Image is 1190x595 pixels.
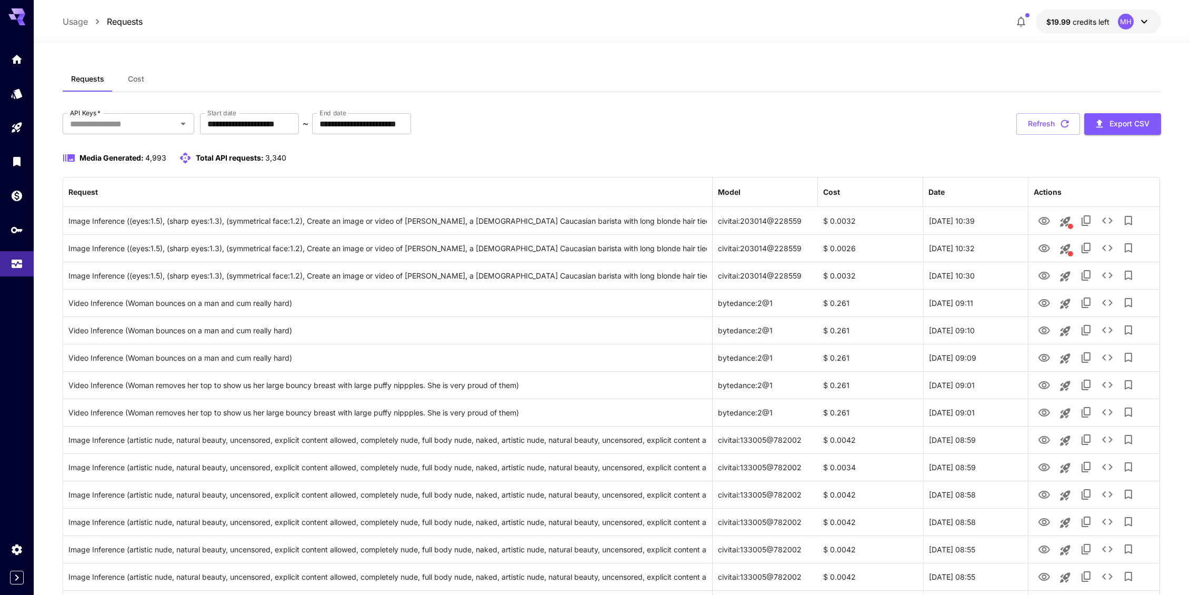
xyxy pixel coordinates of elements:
[1118,539,1139,560] button: Add to library
[818,316,923,344] div: $ 0.261
[1034,429,1055,450] button: View
[1076,320,1097,341] button: Copy TaskUUID
[1055,540,1076,561] button: Launch in playground
[818,234,923,262] div: $ 0.0026
[1076,347,1097,368] button: Copy TaskUUID
[1055,485,1076,506] button: Launch in playground
[68,563,707,590] div: Click to copy prompt
[10,571,24,584] button: Expand sidebar
[128,74,144,84] span: Cost
[1055,512,1076,533] button: Launch in playground
[207,108,236,117] label: Start date
[68,372,707,399] div: Click to copy prompt
[713,399,818,426] div: bytedance:2@1
[68,509,707,535] div: Click to copy prompt
[11,53,23,66] div: Home
[713,508,818,535] div: civitai:133005@782002
[63,15,88,28] a: Usage
[1034,264,1055,286] button: View
[713,207,818,234] div: civitai:203014@228559
[1076,484,1097,505] button: Copy TaskUUID
[1034,187,1062,196] div: Actions
[1034,511,1055,532] button: View
[1055,458,1076,479] button: Launch in playground
[923,262,1028,289] div: 29 Sep, 2025 10:30
[303,117,308,130] p: ~
[1097,484,1118,505] button: See details
[145,153,166,162] span: 4,993
[923,207,1028,234] div: 29 Sep, 2025 10:39
[923,234,1028,262] div: 29 Sep, 2025 10:32
[1034,210,1055,231] button: View
[818,563,923,590] div: $ 0.0042
[923,371,1028,399] div: 29 Sep, 2025 09:01
[1097,210,1118,231] button: See details
[923,508,1028,535] div: 29 Sep, 2025 08:58
[823,187,840,196] div: Cost
[1055,348,1076,369] button: Launch in playground
[1097,429,1118,450] button: See details
[1016,113,1080,135] button: Refresh
[11,121,23,134] div: Playground
[1076,457,1097,478] button: Copy TaskUUID
[923,344,1028,371] div: 29 Sep, 2025 09:09
[1118,14,1134,29] div: MH
[713,481,818,508] div: civitai:133005@782002
[1097,457,1118,478] button: See details
[818,508,923,535] div: $ 0.0042
[1034,374,1055,395] button: View
[713,426,818,453] div: civitai:133005@782002
[1055,567,1076,588] button: Launch in playground
[68,235,707,262] div: Click to copy prompt
[68,207,707,234] div: Click to copy prompt
[1097,237,1118,259] button: See details
[818,535,923,563] div: $ 0.0042
[713,535,818,563] div: civitai:133005@782002
[68,454,707,481] div: Click to copy prompt
[1055,211,1076,232] button: This request includes a reference image. Clicking this will load all other parameters, but for pr...
[1118,210,1139,231] button: Add to library
[1055,266,1076,287] button: Launch in playground
[713,371,818,399] div: bytedance:2@1
[63,15,143,28] nav: breadcrumb
[713,289,818,316] div: bytedance:2@1
[818,289,923,316] div: $ 0.261
[11,543,23,556] div: Settings
[818,262,923,289] div: $ 0.0032
[713,344,818,371] div: bytedance:2@1
[1076,237,1097,259] button: Copy TaskUUID
[1034,538,1055,560] button: View
[1118,237,1139,259] button: Add to library
[1097,320,1118,341] button: See details
[1046,17,1073,26] span: $19.99
[923,535,1028,563] div: 29 Sep, 2025 08:55
[1097,511,1118,532] button: See details
[928,187,945,196] div: Date
[923,453,1028,481] div: 29 Sep, 2025 08:59
[68,262,707,289] div: Click to copy prompt
[818,426,923,453] div: $ 0.0042
[713,234,818,262] div: civitai:203014@228559
[713,262,818,289] div: civitai:203014@228559
[1055,375,1076,396] button: Launch in playground
[1097,566,1118,587] button: See details
[11,257,23,271] div: Usage
[718,187,741,196] div: Model
[1046,16,1109,27] div: $19.98654
[70,108,101,117] label: API Keys
[1076,374,1097,395] button: Copy TaskUUID
[1034,346,1055,368] button: View
[713,316,818,344] div: bytedance:2@1
[1118,292,1139,313] button: Add to library
[196,153,264,162] span: Total API requests:
[1118,429,1139,450] button: Add to library
[1076,402,1097,423] button: Copy TaskUUID
[1076,265,1097,286] button: Copy TaskUUID
[1118,265,1139,286] button: Add to library
[68,344,707,371] div: Click to copy prompt
[1084,113,1161,135] button: Export CSV
[1076,539,1097,560] button: Copy TaskUUID
[1034,566,1055,587] button: View
[818,399,923,426] div: $ 0.261
[68,481,707,508] div: Click to copy prompt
